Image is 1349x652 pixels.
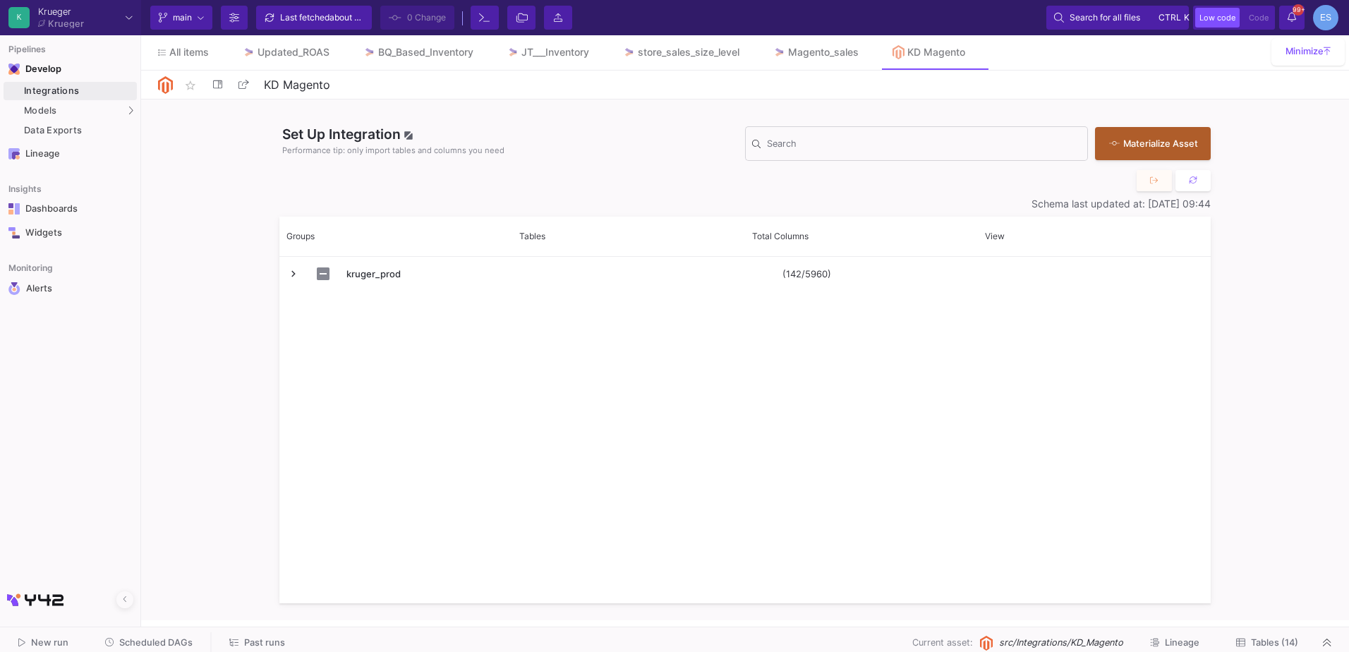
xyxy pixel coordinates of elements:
div: store_sales_size_level [638,47,739,58]
button: Code [1245,8,1273,28]
span: 99+ [1293,4,1304,16]
button: main [150,6,212,30]
span: Low code [1199,13,1235,23]
span: Models [24,105,57,116]
span: Tables [519,231,545,241]
img: Navigation icon [8,64,20,75]
div: JT___Inventory [521,47,589,58]
img: Logo [158,76,173,94]
span: about 6 hours ago [329,12,400,23]
span: Code [1249,13,1269,23]
div: Data Exports [24,125,133,136]
mat-expansion-panel-header: Navigation iconDevelop [4,58,137,80]
span: Tables (14) [1251,637,1298,648]
div: KD Magento [907,47,965,58]
span: Groups [286,231,315,241]
div: Krueger [48,19,84,28]
a: Navigation iconAlerts [4,277,137,301]
div: Develop [25,64,47,75]
div: Dashboards [25,203,117,215]
div: Updated_ROAS [258,47,329,58]
input: Search for Tables, Columns, etc. [767,140,1081,152]
span: New run [31,637,68,648]
div: Lineage [25,148,117,159]
img: Navigation icon [8,282,20,295]
span: src/Integrations/KD_Magento [999,636,1123,649]
button: Materialize Asset [1095,127,1211,160]
img: Tab icon [363,47,375,59]
button: ctrlk [1154,9,1181,26]
button: Search for all filesctrlk [1046,6,1189,30]
span: Lineage [1165,637,1199,648]
a: Integrations [4,82,137,100]
a: Navigation iconWidgets [4,222,137,244]
img: Navigation icon [8,227,20,239]
span: main [173,7,192,28]
div: Set Up Integration [279,124,745,163]
div: K [8,7,30,28]
img: Tab icon [243,47,255,59]
span: All items [169,47,209,58]
img: Tab icon [623,47,635,59]
div: Alerts [26,282,118,295]
div: ES [1313,5,1338,30]
img: Magento via MySQL Amazon RDS [979,636,993,651]
span: kruger_prod [346,258,503,291]
div: Materialize Asset [1109,137,1190,150]
div: Schema last updated at: [DATE] 09:44 [279,198,1211,210]
img: Tab icon [507,47,519,59]
span: View [985,231,1005,241]
span: k [1184,9,1190,26]
div: Magento_sales [788,47,859,58]
img: Tab icon [893,45,905,59]
div: Krueger [38,7,84,16]
button: Last fetchedabout 6 hours ago [256,6,372,30]
span: ctrl [1159,9,1181,26]
span: Total Columns [752,231,809,241]
div: Press SPACE to select this row. [279,257,1211,291]
div: Last fetched [280,7,365,28]
a: Navigation iconLineage [4,143,137,165]
button: 99+ [1279,6,1305,30]
button: Low code [1195,8,1240,28]
span: Scheduled DAGs [119,637,193,648]
div: Integrations [24,85,133,97]
a: Data Exports [4,121,137,140]
div: Widgets [25,227,117,239]
span: Current asset: [912,636,973,649]
span: Past runs [244,637,285,648]
button: ES [1309,5,1338,30]
span: Performance tip: only import tables and columns you need [282,145,504,157]
span: Search for all files [1070,7,1140,28]
mat-icon: star_border [182,77,199,94]
a: Navigation iconDashboards [4,198,137,220]
img: Navigation icon [8,203,20,215]
img: Navigation icon [8,148,20,159]
div: BQ_Based_Inventory [378,47,473,58]
img: Tab icon [773,47,785,59]
y42-import-column-renderer: (142/5960) [782,268,831,279]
